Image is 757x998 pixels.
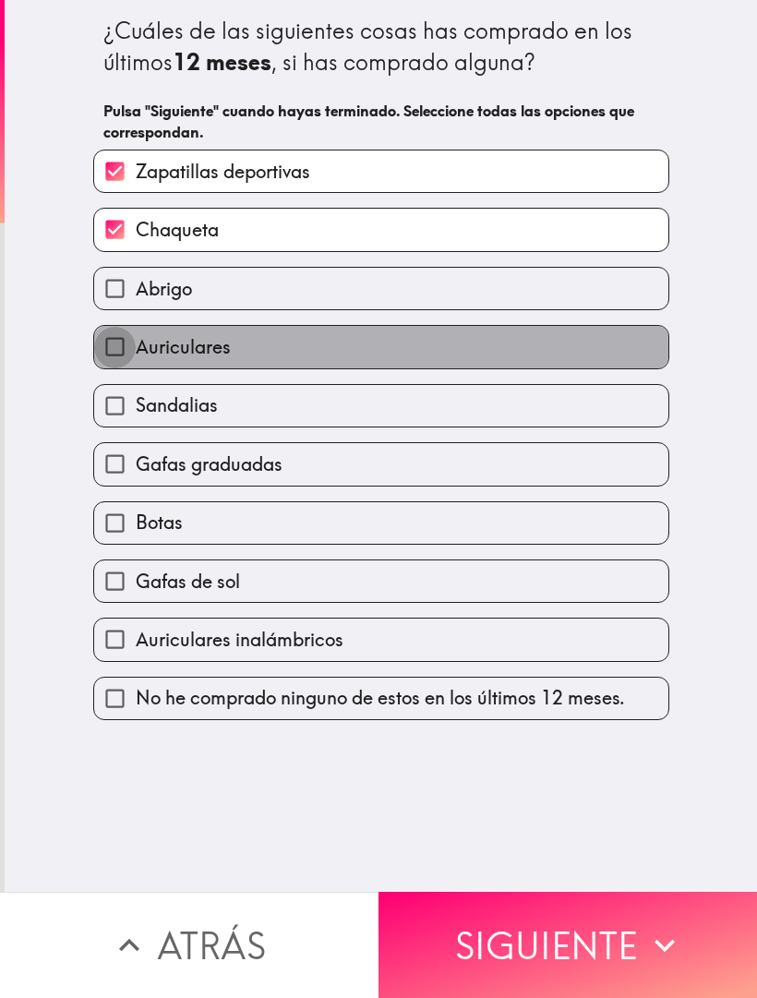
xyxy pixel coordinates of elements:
[94,678,668,719] button: No he comprado ninguno de estos en los últimos 12 meses.
[136,392,218,418] span: Sandalias
[103,16,659,78] div: ¿Cuáles de las siguientes cosas has comprado en los últimos , si has comprado alguna?
[136,451,282,477] span: Gafas graduadas
[94,209,668,250] button: Chaqueta
[103,101,659,142] h6: Pulsa "Siguiente" cuando hayas terminado. Seleccione todas las opciones que correspondan.
[378,892,757,998] button: Siguiente
[94,619,668,660] button: Auriculares inalámbricos
[136,510,183,535] span: Botas
[136,569,240,595] span: Gafas de sol
[94,385,668,427] button: Sandalias
[136,685,625,711] span: No he comprado ninguno de estos en los últimos 12 meses.
[136,627,343,653] span: Auriculares inalámbricos
[136,334,231,360] span: Auriculares
[94,268,668,309] button: Abrigo
[94,560,668,602] button: Gafas de sol
[94,326,668,367] button: Auriculares
[94,443,668,485] button: Gafas graduadas
[173,48,271,76] b: 12 meses
[94,502,668,544] button: Botas
[94,150,668,192] button: Zapatillas deportivas
[136,217,219,243] span: Chaqueta
[136,159,310,185] span: Zapatillas deportivas
[136,276,192,302] span: Abrigo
